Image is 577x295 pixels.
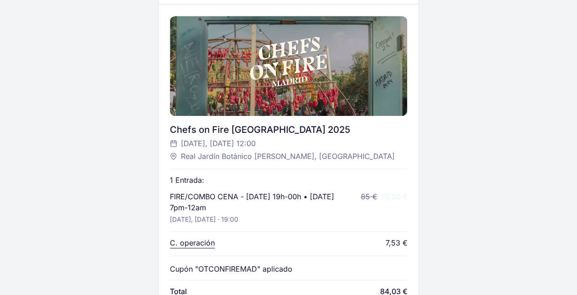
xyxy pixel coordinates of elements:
p: C. operación [170,237,215,248]
p: Cupón "OTCONFIREMAD" aplicado [170,263,292,274]
p: FIRE/COMBO CENA - [DATE] 19h-00h • [DATE] 7pm-12am [170,191,352,213]
span: 76,50 € [381,192,407,201]
span: Real Jardín Botánico [PERSON_NAME], [GEOGRAPHIC_DATA] [181,151,395,162]
p: 1 Entrada: [170,175,204,186]
div: Chefs on Fire [GEOGRAPHIC_DATA] 2025 [170,123,408,136]
span: [DATE], [DATE] 12:00 [181,138,256,149]
div: 7,53 € [385,237,407,248]
span: 85 € [360,192,377,201]
p: [DATE], [DATE] · 19:00 [170,215,238,224]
